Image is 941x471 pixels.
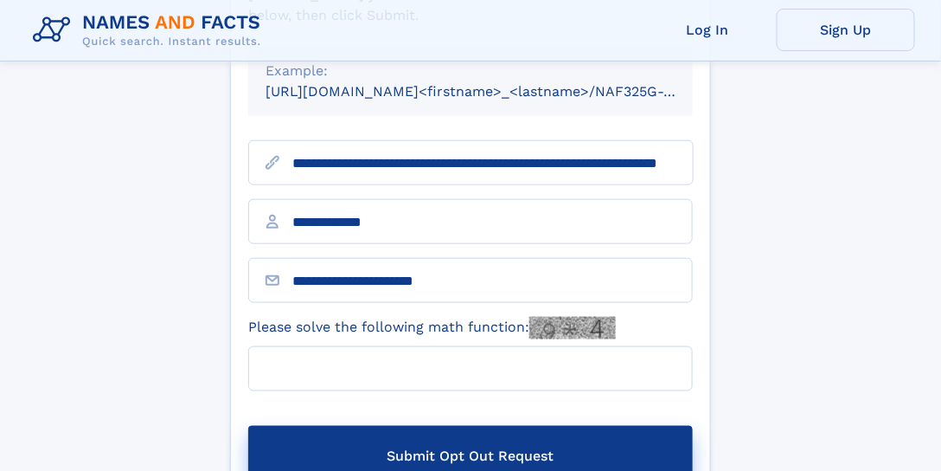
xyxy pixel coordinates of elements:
[266,83,726,100] small: [URL][DOMAIN_NAME]<firstname>_<lastname>/NAF325G-xxxxxxxx
[777,9,915,51] a: Sign Up
[26,7,275,54] img: Logo Names and Facts
[266,61,675,81] div: Example:
[638,9,777,51] a: Log In
[248,317,616,339] label: Please solve the following math function:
